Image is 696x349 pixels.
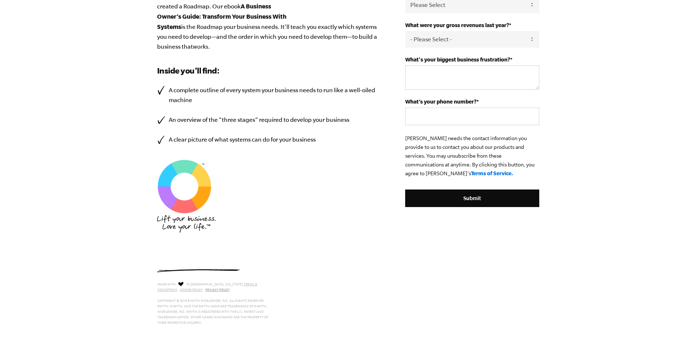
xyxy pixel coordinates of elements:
[405,56,510,63] span: What's your biggest business frustration?
[157,282,257,292] a: Terms & Conditions
[157,65,384,76] h3: Inside you'll find:
[405,134,539,178] p: [PERSON_NAME] needs the contact information you provide to us to contact you about our products a...
[157,135,384,145] li: A clear picture of what systems can do for your business
[157,115,384,125] li: An overview of the “three stages” required to develop your business
[405,189,539,207] input: Submit
[471,170,513,176] a: Terms of Service.
[157,159,212,214] img: EMyth SES TM Graphic
[157,85,384,105] li: A complete outline of every system your business needs to run like a well-oiled machine
[405,98,476,105] span: What’s your phone number?
[180,288,203,292] a: Cookie Policy
[659,314,696,349] iframe: Chat Widget
[157,215,216,233] img: EMyth_Logo_BP_Hand Font_Tagline_Stacked-Medium
[193,43,208,50] em: works
[178,282,183,286] img: Love
[405,22,509,28] span: What were your gross revenues last year?
[157,3,286,30] b: A Business Owner’s Guide: Transform Your Business With Systems
[205,288,230,292] a: Privacy Policy
[157,281,273,326] p: Made with in [GEOGRAPHIC_DATA], [US_STATE]. Copyright © 2019 E-Myth Worldwide, Inc. All rights re...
